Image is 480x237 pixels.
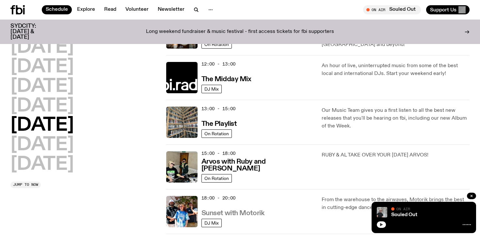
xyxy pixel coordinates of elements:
button: [DATE] [10,116,74,135]
p: From the warehouse to the airwaves, Motorik brings the best in cutting-edge dance music from arou... [322,196,470,212]
button: Jump to now [10,182,41,188]
a: DJ Mix [201,85,222,93]
button: [DATE] [10,136,74,154]
a: Read [100,5,120,14]
button: Support Us [426,5,470,14]
button: [DATE] [10,78,74,96]
a: DJ Mix [201,219,222,227]
a: Schedule [42,5,72,14]
span: On Rotation [204,42,229,47]
span: Jump to now [13,183,38,186]
img: A corner shot of the fbi music library [166,107,198,138]
span: DJ Mix [204,86,219,91]
span: 18:00 - 20:00 [201,195,235,201]
a: Sunset with Motorik [201,209,264,217]
p: An hour of live, uninterrupted music from some of the best local and international DJs. Start you... [322,62,470,78]
span: On Rotation [204,131,229,136]
button: [DATE] [10,97,74,115]
h3: Sunset with Motorik [201,210,264,217]
h3: SYDCITY: [DATE] & [DATE] [10,23,52,40]
p: Long weekend fundraiser & music festival - first access tickets for fbi supporters [146,29,334,35]
h3: The Midday Mix [201,76,251,83]
img: Stephen looks directly at the camera, wearing a black tee, black sunglasses and headphones around... [377,207,387,217]
span: On Air [396,207,410,211]
p: Our Music Team gives you a first listen to all the best new releases that you'll be hearing on fb... [322,107,470,130]
span: Support Us [430,7,456,13]
a: Arvos with Ruby and [PERSON_NAME] [201,157,314,172]
a: The Midday Mix [201,75,251,83]
h3: Arvos with Ruby and [PERSON_NAME] [201,158,314,172]
a: Newsletter [154,5,188,14]
a: Souled Out [391,212,417,217]
span: 15:00 - 18:00 [201,150,235,156]
a: The Playlist [201,119,237,127]
button: [DATE] [10,58,74,76]
span: DJ Mix [204,220,219,225]
button: [DATE] [10,156,74,174]
h3: The Playlist [201,121,237,127]
a: Explore [73,5,99,14]
span: 12:00 - 13:00 [201,61,235,67]
p: RUBY & AL TAKE OVER YOUR [DATE] ARVOS! [322,151,470,159]
img: Andrew, Reenie, and Pat stand in a row, smiling at the camera, in dappled light with a vine leafe... [166,196,198,227]
span: 13:00 - 15:00 [201,106,235,112]
button: On AirSouled Out [363,5,421,14]
img: Ruby wears a Collarbones t shirt and pretends to play the DJ decks, Al sings into a pringles can.... [166,151,198,183]
a: On Rotation [201,174,232,183]
a: Volunteer [121,5,152,14]
span: On Rotation [204,176,229,181]
a: On Rotation [201,40,232,49]
button: [DATE] [10,38,74,57]
a: On Rotation [201,129,232,138]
